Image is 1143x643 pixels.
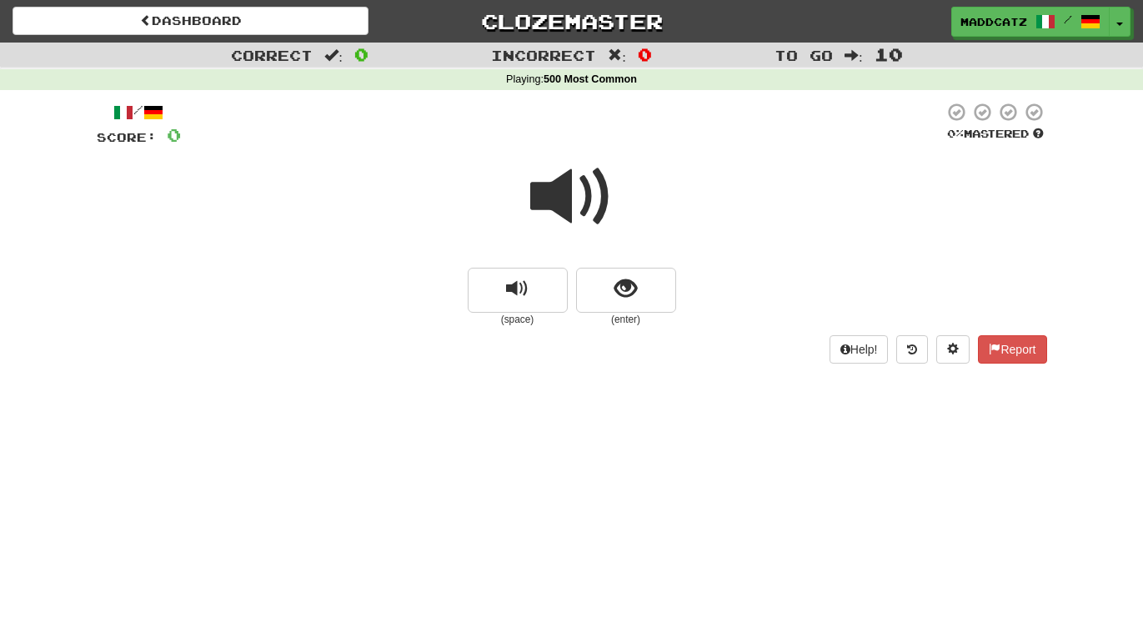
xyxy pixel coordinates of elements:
span: : [608,48,626,63]
div: / [97,102,181,123]
small: (space) [468,313,568,327]
button: Round history (alt+y) [896,335,928,364]
span: / [1064,13,1072,25]
span: Correct [231,47,313,63]
span: To go [775,47,833,63]
a: Dashboard [13,7,368,35]
span: 0 [354,44,368,64]
span: : [324,48,343,63]
span: 0 [167,124,181,145]
span: : [845,48,863,63]
button: replay audio [468,268,568,313]
span: 0 [638,44,652,64]
span: 0 % [947,127,964,140]
strong: 500 Most Common [544,73,637,85]
span: Score: [97,130,157,144]
a: maddcatz / [951,7,1110,37]
button: show sentence [576,268,676,313]
div: Mastered [944,127,1047,142]
button: Help! [830,335,889,364]
small: (enter) [576,313,676,327]
span: maddcatz [960,14,1027,29]
span: 10 [875,44,903,64]
a: Clozemaster [394,7,749,36]
span: Incorrect [491,47,596,63]
button: Report [978,335,1046,364]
